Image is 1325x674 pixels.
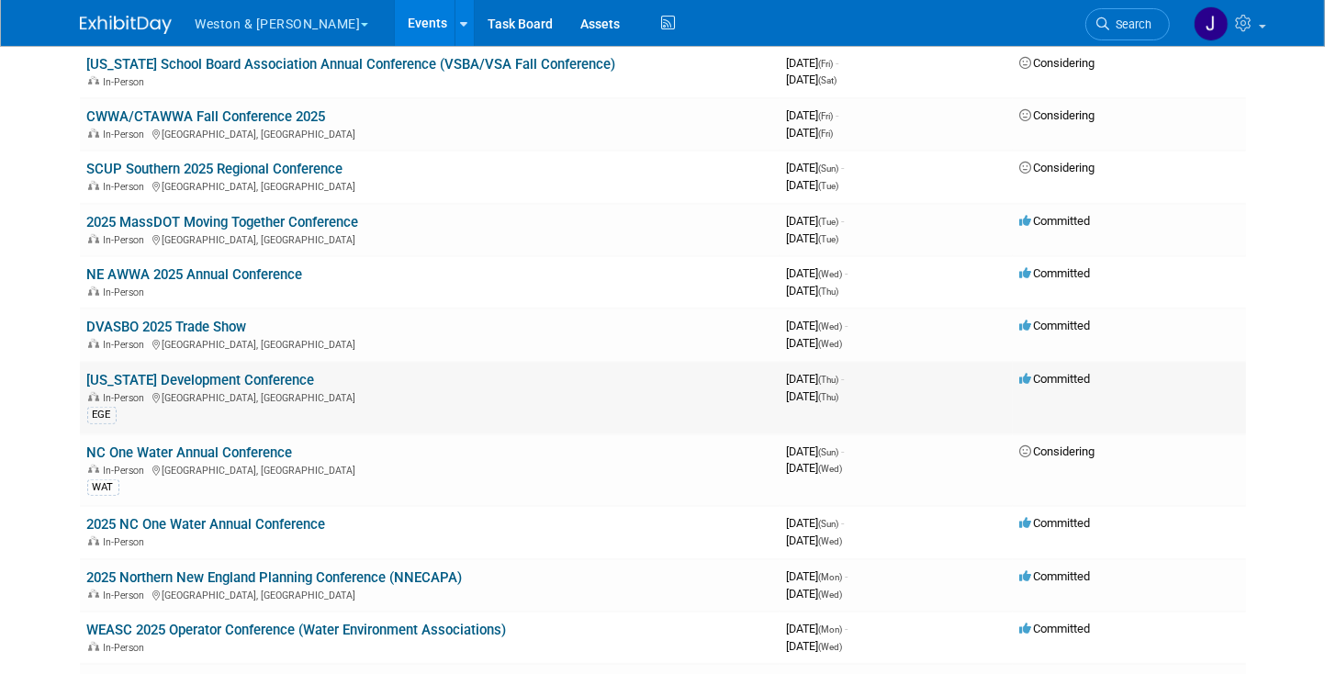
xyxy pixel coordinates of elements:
img: Janet Ruggles-Power [1194,6,1229,41]
img: In-Person Event [88,590,99,599]
a: DVASBO 2025 Trade Show [87,319,247,335]
span: [DATE] [787,73,837,86]
img: In-Person Event [88,234,99,243]
div: [GEOGRAPHIC_DATA], [GEOGRAPHIC_DATA] [87,587,772,601]
span: (Sat) [819,75,837,85]
a: NC One Water Annual Conference [87,444,293,461]
span: In-Person [104,642,151,654]
span: Committed [1020,214,1091,228]
img: ExhibitDay [80,16,172,34]
span: [DATE] [787,319,848,332]
span: [DATE] [787,461,843,475]
span: [DATE] [787,372,845,386]
a: [US_STATE] School Board Association Annual Conference (VSBA/VSA Fall Conference) [87,56,616,73]
span: (Tue) [819,181,839,191]
span: - [846,622,848,635]
span: Considering [1020,56,1095,70]
span: [DATE] [787,622,848,635]
div: [GEOGRAPHIC_DATA], [GEOGRAPHIC_DATA] [87,178,772,193]
span: - [842,161,845,174]
a: CWWA/CTAWWA Fall Conference 2025 [87,108,326,125]
span: - [842,214,845,228]
span: Considering [1020,444,1095,458]
img: In-Person Event [88,76,99,85]
a: 2025 NC One Water Annual Conference [87,516,326,533]
span: (Sun) [819,163,839,174]
span: (Fri) [819,111,834,121]
a: SCUP Southern 2025 Regional Conference [87,161,343,177]
span: In-Person [104,181,151,193]
span: - [846,319,848,332]
span: [DATE] [787,161,845,174]
span: In-Person [104,339,151,351]
span: [DATE] [787,516,845,530]
span: (Thu) [819,392,839,402]
span: Committed [1020,372,1091,386]
span: [DATE] [787,389,839,403]
span: Committed [1020,266,1091,280]
div: [GEOGRAPHIC_DATA], [GEOGRAPHIC_DATA] [87,389,772,404]
span: In-Person [104,590,151,601]
span: [DATE] [787,284,839,298]
span: - [837,56,839,70]
span: - [846,266,848,280]
img: In-Person Event [88,286,99,296]
span: In-Person [104,129,151,140]
span: - [846,569,848,583]
span: (Wed) [819,642,843,652]
span: (Thu) [819,286,839,297]
span: - [837,108,839,122]
span: [DATE] [787,534,843,547]
span: (Tue) [819,217,839,227]
span: Search [1110,17,1152,31]
div: WAT [87,479,119,496]
a: NE AWWA 2025 Annual Conference [87,266,303,283]
img: In-Person Event [88,181,99,190]
span: [DATE] [787,587,843,601]
span: (Wed) [819,536,843,546]
a: Search [1085,8,1170,40]
span: Committed [1020,569,1091,583]
span: In-Person [104,286,151,298]
a: 2025 MassDOT Moving Together Conference [87,214,359,230]
span: [DATE] [787,126,834,140]
div: [GEOGRAPHIC_DATA], [GEOGRAPHIC_DATA] [87,126,772,140]
div: [GEOGRAPHIC_DATA], [GEOGRAPHIC_DATA] [87,336,772,351]
img: In-Person Event [88,536,99,545]
span: - [842,372,845,386]
span: (Wed) [819,590,843,600]
span: [DATE] [787,108,839,122]
span: (Wed) [819,321,843,331]
div: [GEOGRAPHIC_DATA], [GEOGRAPHIC_DATA] [87,231,772,246]
span: (Wed) [819,339,843,349]
span: (Sun) [819,447,839,457]
img: In-Person Event [88,465,99,474]
span: In-Person [104,465,151,477]
span: - [842,444,845,458]
span: - [842,516,845,530]
span: [DATE] [787,444,845,458]
span: (Wed) [819,269,843,279]
span: In-Person [104,234,151,246]
span: (Mon) [819,572,843,582]
span: (Wed) [819,464,843,474]
span: (Tue) [819,234,839,244]
span: Considering [1020,108,1095,122]
span: In-Person [104,536,151,548]
a: 2025 Northern New England Planning Conference (NNECAPA) [87,569,463,586]
div: [GEOGRAPHIC_DATA], [GEOGRAPHIC_DATA] [87,462,772,477]
a: WEASC 2025 Operator Conference (Water Environment Associations) [87,622,507,638]
span: [DATE] [787,56,839,70]
span: [DATE] [787,231,839,245]
img: In-Person Event [88,642,99,651]
span: (Sun) [819,519,839,529]
span: In-Person [104,392,151,404]
img: In-Person Event [88,129,99,138]
a: [US_STATE] Development Conference [87,372,315,388]
span: Committed [1020,319,1091,332]
span: [DATE] [787,266,848,280]
span: [DATE] [787,569,848,583]
span: (Fri) [819,129,834,139]
span: Committed [1020,622,1091,635]
span: [DATE] [787,336,843,350]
